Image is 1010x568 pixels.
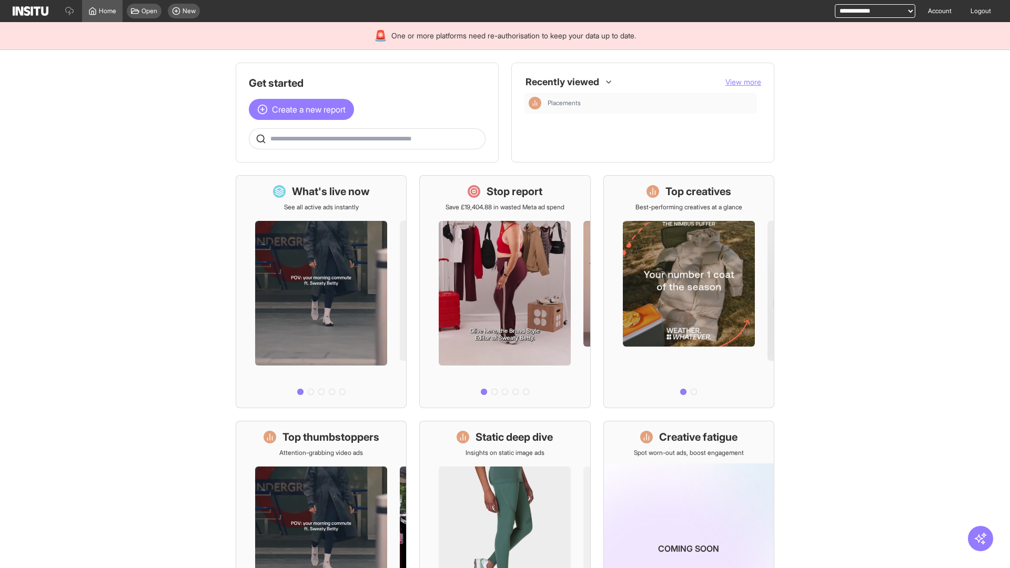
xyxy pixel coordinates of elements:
[249,99,354,120] button: Create a new report
[99,7,116,15] span: Home
[665,184,731,199] h1: Top creatives
[374,28,387,43] div: 🚨
[466,449,544,457] p: Insights on static image ads
[183,7,196,15] span: New
[419,175,590,408] a: Stop reportSave £19,404.88 in wasted Meta ad spend
[725,77,761,87] button: View more
[548,99,753,107] span: Placements
[476,430,553,444] h1: Static deep dive
[279,449,363,457] p: Attention-grabbing video ads
[284,203,359,211] p: See all active ads instantly
[272,103,346,116] span: Create a new report
[529,97,541,109] div: Insights
[236,175,407,408] a: What's live nowSee all active ads instantly
[635,203,742,211] p: Best-performing creatives at a glance
[725,77,761,86] span: View more
[446,203,564,211] p: Save £19,404.88 in wasted Meta ad spend
[249,76,486,90] h1: Get started
[487,184,542,199] h1: Stop report
[292,184,370,199] h1: What's live now
[13,6,48,16] img: Logo
[391,31,636,41] span: One or more platforms need re-authorisation to keep your data up to date.
[282,430,379,444] h1: Top thumbstoppers
[548,99,581,107] span: Placements
[603,175,774,408] a: Top creativesBest-performing creatives at a glance
[142,7,157,15] span: Open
